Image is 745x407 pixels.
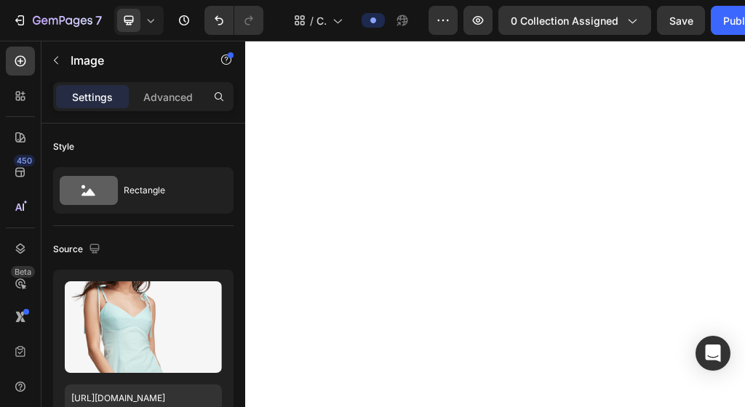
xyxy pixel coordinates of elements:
[143,89,193,105] p: Advanced
[6,6,108,35] button: 7
[53,140,74,153] div: Style
[204,6,263,35] div: Undo/Redo
[657,6,705,35] button: Save
[14,155,35,166] div: 450
[53,240,103,259] div: Source
[696,336,730,371] div: Open Intercom Messenger
[95,12,102,29] p: 7
[72,89,113,105] p: Settings
[498,6,651,35] button: 0 collection assigned
[124,174,212,207] div: Rectangle
[669,15,693,27] span: Save
[71,52,194,69] p: Image
[65,281,222,373] img: preview-image
[11,266,35,278] div: Beta
[511,13,618,28] span: 0 collection assigned
[245,41,745,407] iframe: Design area
[310,13,314,28] span: /
[316,13,327,28] span: Collection Page - [DATE] 00:48:55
